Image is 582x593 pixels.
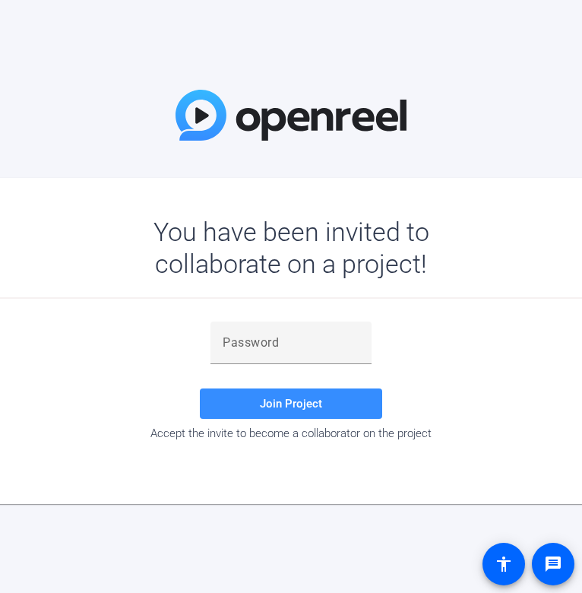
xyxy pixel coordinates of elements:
[544,555,562,573] mat-icon: message
[260,397,322,411] span: Join Project
[200,388,382,419] button: Join Project
[223,334,359,352] input: Password
[109,216,473,280] div: You have been invited to collaborate on a project!
[176,90,406,141] img: OpenReel Logo
[495,555,513,573] mat-icon: accessibility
